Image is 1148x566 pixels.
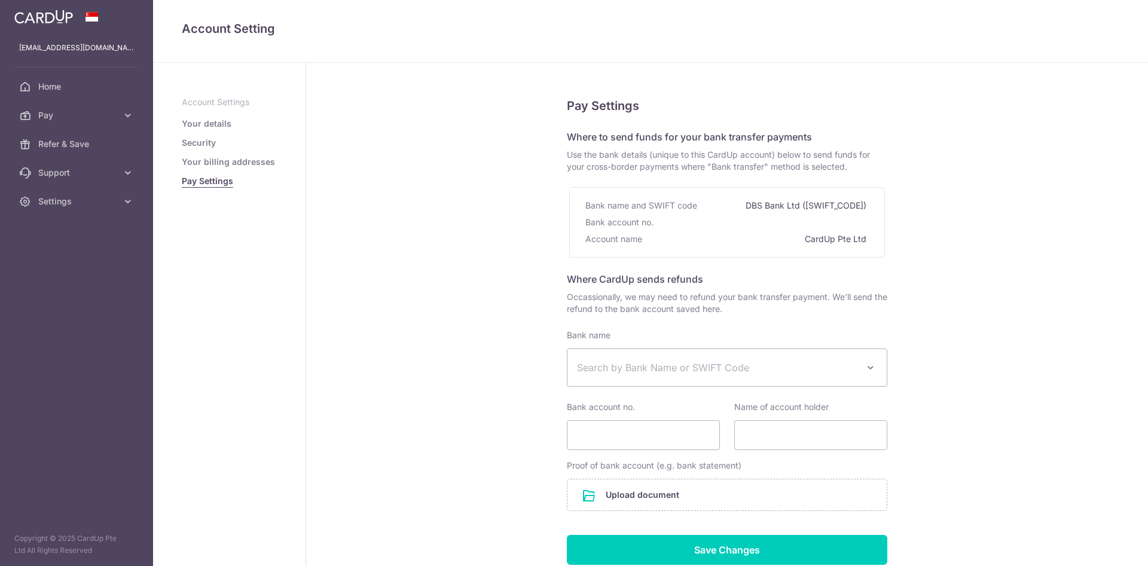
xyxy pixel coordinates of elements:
[19,42,134,54] p: [EMAIL_ADDRESS][DOMAIN_NAME]
[567,149,887,173] span: Use the bank details (unique to this CardUp account) below to send funds for your cross-border pa...
[567,329,610,341] label: Bank name
[585,214,656,231] div: Bank account no.
[182,96,277,108] p: Account Settings
[38,138,117,150] span: Refer & Save
[585,231,645,247] div: Account name
[182,156,275,168] a: Your billing addresses
[577,360,858,375] span: Search by Bank Name or SWIFT Code
[585,197,700,214] div: Bank name and SWIFT code
[567,401,635,413] label: Bank account no.
[567,273,703,285] span: Where CardUp sends refunds
[14,10,73,24] img: CardUp
[182,137,216,149] a: Security
[567,460,741,472] label: Proof of bank account (e.g. bank statement)
[746,197,869,214] div: DBS Bank Ltd ([SWIFT_CODE])
[567,535,887,565] input: Save Changes
[182,118,231,130] a: Your details
[38,109,117,121] span: Pay
[567,96,887,115] h5: Pay Settings
[38,195,117,207] span: Settings
[567,131,812,143] span: Where to send funds for your bank transfer payments
[567,479,887,511] div: Upload document
[734,401,829,413] label: Name of account holder
[567,291,887,315] span: Occassionally, we may need to refund your bank transfer payment. We’ll send the refund to the ban...
[805,231,869,247] div: CardUp Pte Ltd
[38,167,117,179] span: Support
[182,175,233,187] a: Pay Settings
[182,22,275,36] span: translation missing: en.refund_bank_accounts.show.title.account_setting
[38,81,117,93] span: Home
